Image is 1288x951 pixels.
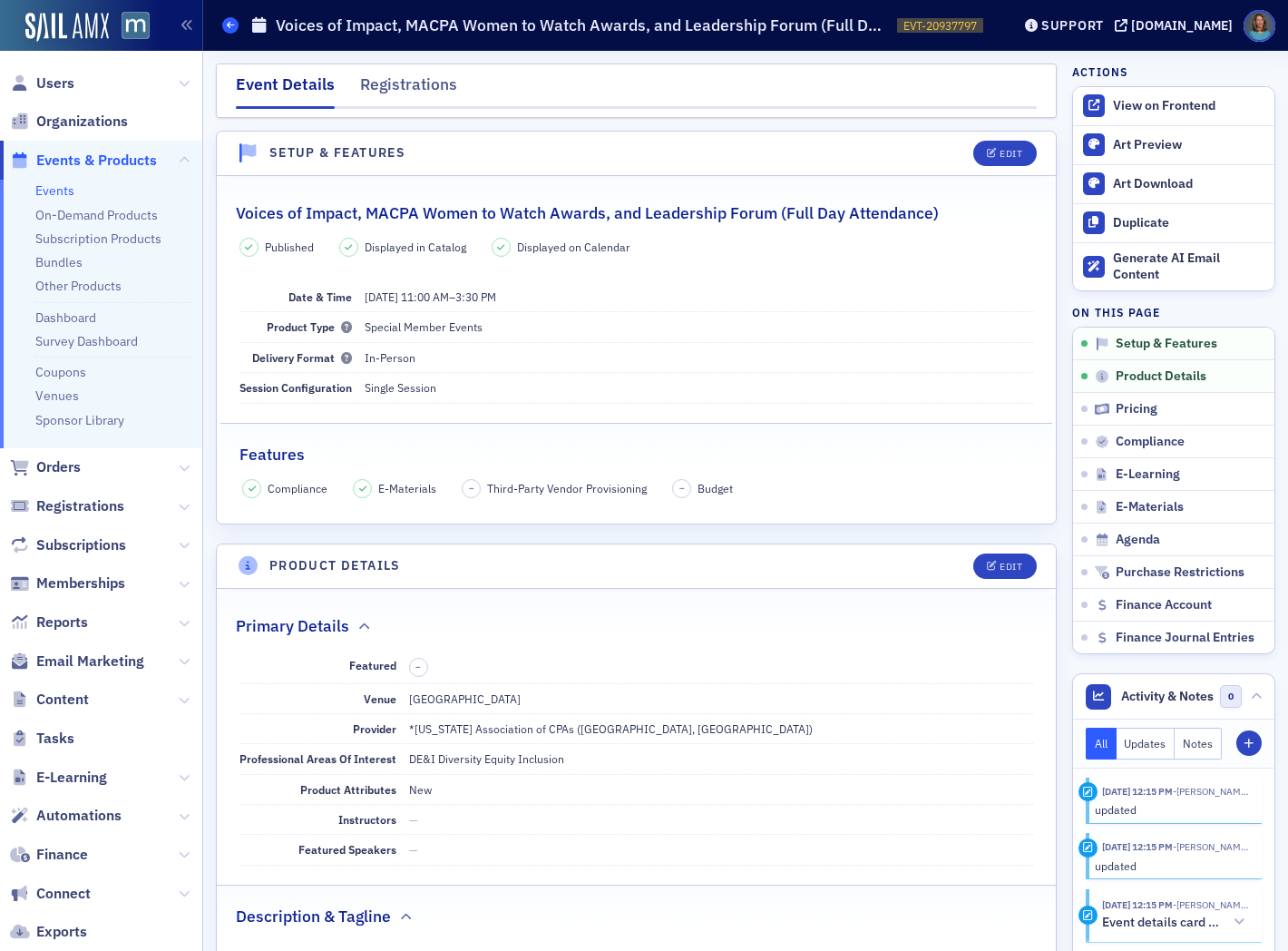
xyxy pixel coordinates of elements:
[365,319,483,334] span: Special Member Events
[1116,466,1180,483] span: E-Learning
[36,574,125,593] span: Memberships
[1175,728,1222,760] button: Notes
[36,496,124,516] span: Registrations
[35,230,161,247] a: Subscription Products
[679,482,685,495] span: –
[360,73,457,106] div: Registrations
[1072,64,1128,80] h4: Actions
[365,289,398,304] span: [DATE]
[236,73,335,109] div: Event Details
[1173,840,1249,853] span: Katie Foo
[35,182,74,199] a: Events
[365,239,466,255] span: Displayed in Catalog
[36,690,89,710] span: Content
[1131,17,1233,34] div: [DOMAIN_NAME]
[1073,126,1274,164] a: Art Preview
[1173,898,1249,911] span: Katie Foo
[10,74,74,93] a: Users
[973,554,1036,579] button: Edit
[268,480,327,496] span: Compliance
[35,278,122,294] a: Other Products
[1078,906,1098,925] div: Activity
[903,18,977,34] span: EVT-20937797
[1078,838,1098,858] div: Update
[239,380,352,395] span: Session Configuration
[239,443,305,466] h2: Features
[10,768,107,788] a: E-Learning
[1073,203,1274,242] button: Duplicate
[252,350,352,365] span: Delivery Format
[36,613,88,632] span: Reports
[1116,597,1212,613] span: Finance Account
[1095,858,1250,874] div: updated
[36,535,126,555] span: Subscriptions
[1113,98,1265,114] div: View on Frontend
[1072,304,1275,320] h4: On this page
[10,845,88,865] a: Finance
[10,729,74,749] a: Tasks
[36,768,107,788] span: E-Learning
[1116,336,1217,352] span: Setup & Features
[265,239,314,255] span: Published
[10,112,128,132] a: Organizations
[409,691,521,706] span: [GEOGRAPHIC_DATA]
[1113,250,1265,282] div: Generate AI Email Content
[1121,687,1214,706] span: Activity & Notes
[1220,685,1243,708] span: 0
[1102,840,1173,853] time: 8/18/2025 12:15 PM
[487,480,647,496] span: Third-Party Vendor Provisioning
[36,729,74,749] span: Tasks
[10,922,87,942] a: Exports
[35,309,96,326] a: Dashboard
[1116,368,1206,385] span: Product Details
[365,380,436,395] span: Single Session
[10,151,157,171] a: Events & Products
[409,812,418,827] span: —
[36,112,128,132] span: Organizations
[1113,176,1265,192] div: Art Download
[35,207,158,223] a: On-Demand Products
[1117,728,1176,760] button: Updates
[36,151,157,171] span: Events & Products
[1115,19,1239,32] button: [DOMAIN_NAME]
[36,74,74,93] span: Users
[1116,532,1160,548] span: Agenda
[300,782,396,797] span: Product Attributes
[1000,149,1022,159] div: Edit
[1078,782,1098,801] div: Update
[1073,242,1274,291] button: Generate AI Email Content
[1116,630,1254,646] span: Finance Journal Entries
[35,387,79,404] a: Venues
[364,691,396,706] span: Venue
[1116,564,1244,581] span: Purchase Restrictions
[236,614,349,638] h2: Primary Details
[35,333,138,349] a: Survey Dashboard
[1086,728,1117,760] button: All
[338,812,396,827] span: Instructors
[455,289,496,304] time: 3:30 PM
[269,143,405,162] h4: Setup & Features
[1173,785,1249,798] span: Katie Foo
[298,842,396,857] span: Featured Speakers
[25,13,109,42] img: SailAMX
[288,289,352,304] span: Date & Time
[269,556,401,575] h4: Product Details
[1116,434,1185,450] span: Compliance
[35,412,124,428] a: Sponsor Library
[1102,913,1249,932] button: Event details card updated
[353,721,396,736] span: Provider
[409,721,813,736] span: *[US_STATE] Association of CPAs ([GEOGRAPHIC_DATA], [GEOGRAPHIC_DATA])
[35,364,86,380] a: Coupons
[1113,215,1265,231] div: Duplicate
[10,690,89,710] a: Content
[365,350,415,365] span: In-Person
[10,806,122,826] a: Automations
[36,884,91,904] span: Connect
[1095,801,1250,818] div: updated
[36,922,87,942] span: Exports
[698,480,733,496] span: Budget
[36,806,122,826] span: Automations
[267,319,352,334] span: Product Type
[1244,10,1275,42] span: Profile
